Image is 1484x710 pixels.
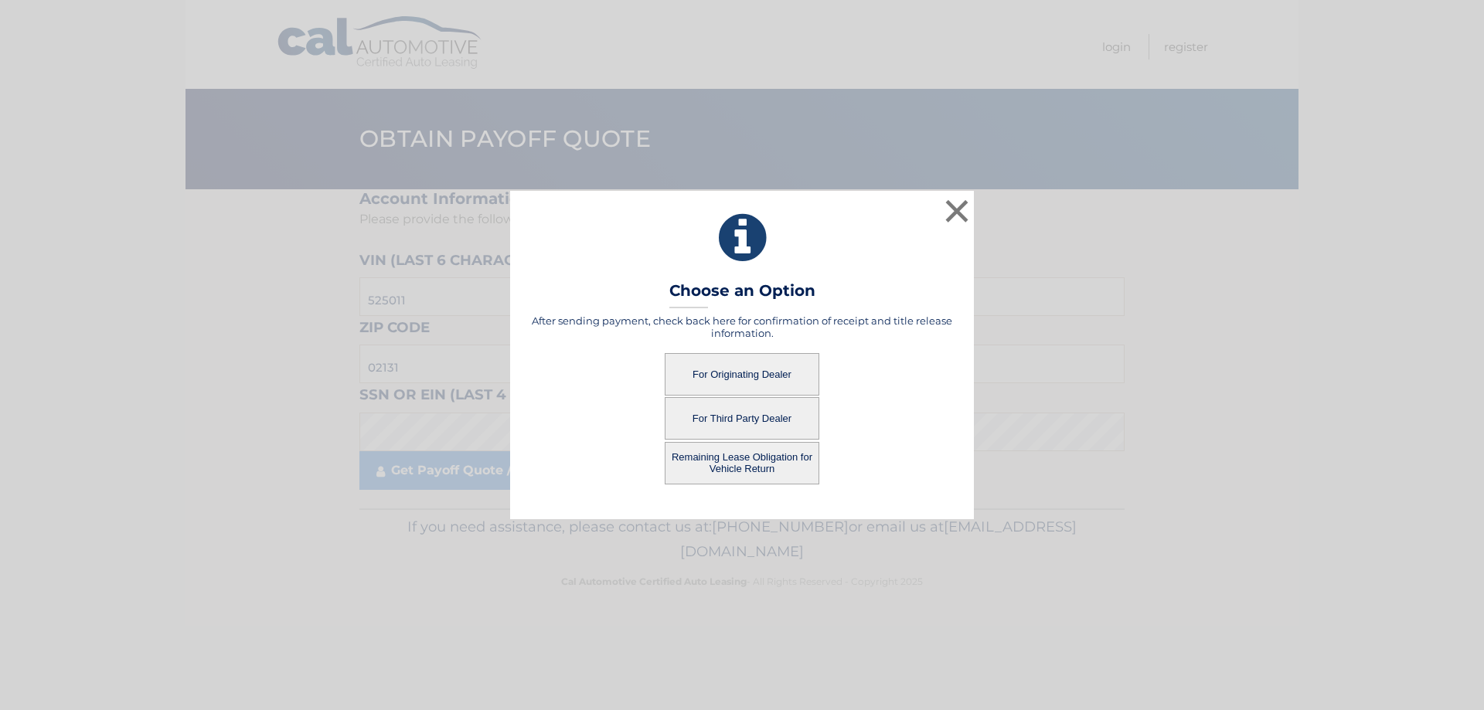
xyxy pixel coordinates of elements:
button: × [941,195,972,226]
button: For Originating Dealer [665,353,819,396]
button: Remaining Lease Obligation for Vehicle Return [665,442,819,484]
h5: After sending payment, check back here for confirmation of receipt and title release information. [529,314,955,339]
h3: Choose an Option [669,281,815,308]
button: For Third Party Dealer [665,397,819,440]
